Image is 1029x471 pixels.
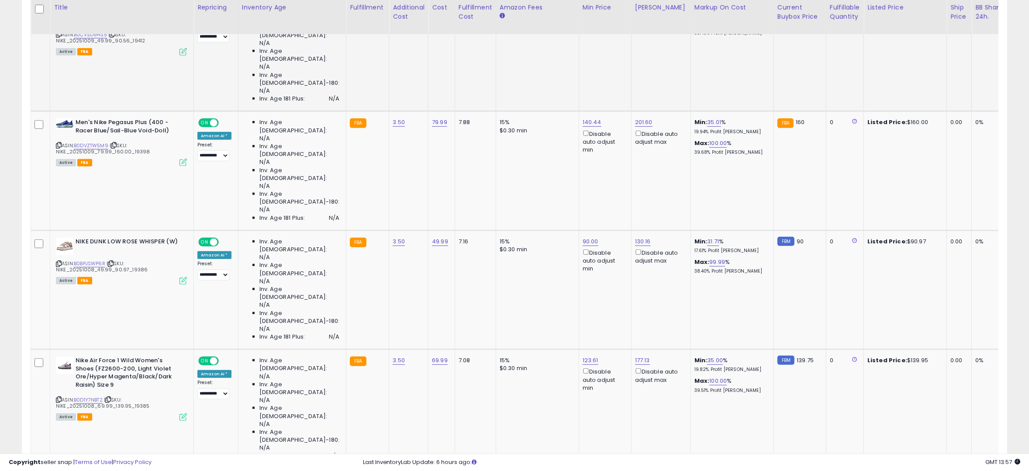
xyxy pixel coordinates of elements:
b: Men's Nike Pegasus Plus (400 - Racer Blue/Sail-Blue Void-Doll) [76,118,182,137]
span: N/A [329,214,339,222]
a: Privacy Policy [113,458,152,466]
a: 100.00 [709,139,727,148]
b: Min: [694,356,708,364]
div: Repricing [197,3,235,12]
span: Inv. Age [DEMOGRAPHIC_DATA]: [259,357,339,372]
span: All listings currently available for purchase on Amazon [56,277,76,284]
a: B0BPJSWP6R [74,260,105,267]
small: Amazon Fees. [500,12,505,20]
a: 3.50 [393,237,405,246]
span: N/A [259,87,270,95]
span: Inv. Age [DEMOGRAPHIC_DATA]: [259,261,339,277]
strong: Copyright [9,458,41,466]
div: Current Buybox Price [777,3,822,21]
div: seller snap | | [9,458,152,467]
p: 19.94% Profit [PERSON_NAME] [694,129,767,135]
a: B0CVSD9HS5 [74,31,107,38]
img: 41LwBDlWT6L._SL40_.jpg [56,238,73,255]
a: 123.61 [583,356,598,365]
span: N/A [329,95,339,103]
img: 41RfctODjjL._SL40_.jpg [56,118,73,129]
b: NIKE DUNK LOW ROSE WHISPER (W) [76,238,182,248]
span: N/A [259,325,270,333]
div: Disable auto adjust min [583,248,625,273]
div: % [694,139,767,156]
div: 15% [500,118,572,126]
span: 160 [796,118,805,126]
span: N/A [259,277,270,285]
span: Inv. Age [DEMOGRAPHIC_DATA]-180: [259,309,339,325]
div: Min Price [583,3,628,12]
a: 140.44 [583,118,601,127]
span: Inv. Age [DEMOGRAPHIC_DATA]: [259,166,339,182]
b: Min: [694,237,708,246]
p: 39.51% Profit [PERSON_NAME] [694,388,767,394]
div: 0 [830,118,857,126]
span: N/A [259,182,270,190]
a: 90.00 [583,237,598,246]
div: Amazon AI * [197,251,231,259]
span: Inv. Age [DEMOGRAPHIC_DATA]: [259,285,339,301]
span: Inv. Age [DEMOGRAPHIC_DATA]: [259,47,339,63]
div: 15% [500,238,572,246]
p: 19.82% Profit [PERSON_NAME] [694,367,767,373]
b: Max: [694,377,710,385]
b: Listed Price: [867,356,907,364]
small: FBA [350,357,366,366]
div: Additional Cost [393,3,425,21]
div: Disable auto adjust max [635,367,684,384]
div: % [694,238,767,254]
div: Fulfillment [350,3,385,12]
div: % [694,357,767,373]
a: 79.99 [432,118,447,127]
span: N/A [259,396,270,404]
div: 0% [975,357,1004,364]
div: Fulfillment Cost [459,3,492,21]
span: N/A [329,452,339,460]
div: 7.16 [459,238,489,246]
div: Disable auto adjust max [635,129,684,146]
span: FBA [77,413,92,421]
span: Inv. Age [DEMOGRAPHIC_DATA]-180: [259,428,339,444]
span: Inv. Age [DEMOGRAPHIC_DATA]: [259,238,339,253]
a: 130.16 [635,237,651,246]
p: 17.61% Profit [PERSON_NAME] [694,248,767,254]
span: 139.75 [797,356,814,364]
span: Inv. Age [DEMOGRAPHIC_DATA]-180: [259,71,339,87]
img: 31kU5Iv2D3L._SL40_.jpg [56,357,73,374]
span: All listings currently available for purchase on Amazon [56,159,76,166]
a: B0D1Y7NBT2 [74,396,103,404]
small: FBA [350,238,366,247]
div: Listed Price [867,3,943,12]
div: Preset: [197,142,231,162]
div: Disable auto adjust min [583,367,625,391]
div: 15% [500,357,572,364]
span: ON [199,238,210,246]
b: Max: [694,139,710,147]
div: $139.95 [867,357,940,364]
div: Amazon Fees [500,3,575,12]
span: N/A [329,333,339,341]
div: Ship Price [950,3,968,21]
div: BB Share 24h. [975,3,1007,21]
span: Inv. Age [DEMOGRAPHIC_DATA]: [259,142,339,158]
div: Markup on Cost [694,3,770,12]
span: Inv. Age [DEMOGRAPHIC_DATA]: [259,404,339,420]
small: FBA [350,118,366,128]
span: OFF [218,357,231,365]
div: % [694,118,767,135]
div: 0.00 [950,238,965,246]
div: Cost [432,3,451,12]
span: N/A [259,135,270,142]
span: ON [199,357,210,365]
div: 0% [975,238,1004,246]
a: 35.00 [707,356,723,365]
div: Inventory Age [242,3,342,12]
div: $0.30 min [500,127,572,135]
span: OFF [218,119,231,127]
span: Inv. Age 181 Plus: [259,333,305,341]
a: 49.99 [432,237,448,246]
span: FBA [77,48,92,55]
div: Disable auto adjust max [635,248,684,265]
p: 38.40% Profit [PERSON_NAME] [694,268,767,274]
